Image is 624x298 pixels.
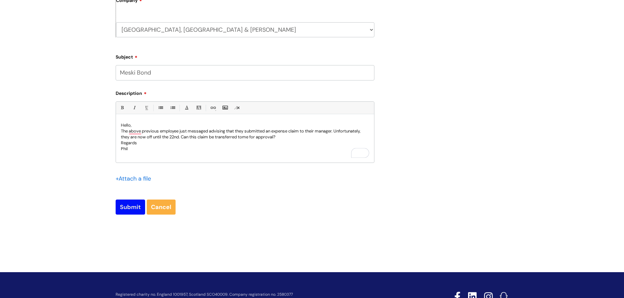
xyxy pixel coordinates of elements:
[118,104,126,112] a: Bold (Ctrl-B)
[195,104,203,112] a: Back Color
[168,104,177,112] a: 1. Ordered List (Ctrl-Shift-8)
[121,122,369,128] p: Hello,
[142,104,150,112] a: Underline(Ctrl-U)
[156,104,164,112] a: • Unordered List (Ctrl-Shift-7)
[121,140,369,146] p: Regards
[130,104,138,112] a: Italic (Ctrl-I)
[116,292,408,297] p: Registered charity no. England 1001957, Scotland SCO40009. Company registration no. 2580377
[116,88,374,96] label: Description
[221,104,229,112] a: Insert Image...
[116,173,155,184] div: Attach a file
[209,104,217,112] a: Link
[116,52,374,60] label: Subject
[116,117,374,163] div: To enrich screen reader interactions, please activate Accessibility in Grammarly extension settings
[121,128,369,140] p: The above previous employee just messaged advising that they submitted an expense claim to their ...
[116,200,145,215] input: Submit
[147,200,176,215] a: Cancel
[233,104,241,112] a: Remove formatting (Ctrl-\)
[121,146,369,152] p: Phil
[182,104,191,112] a: Font Color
